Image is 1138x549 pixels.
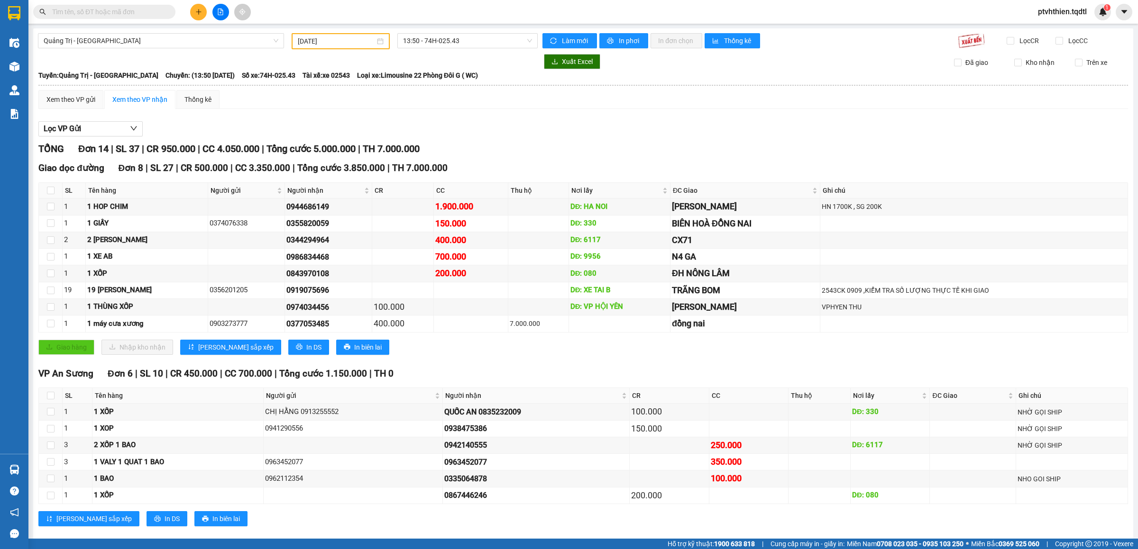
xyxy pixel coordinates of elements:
span: sort-ascending [46,515,53,523]
div: 3 [64,440,91,451]
span: | [146,162,148,173]
div: 100.000 [631,405,707,418]
div: 350.000 [711,455,787,468]
div: NHỜ GỌI SHIP [1018,440,1126,450]
div: 0942140555 [444,439,628,451]
div: 400.000 [435,234,506,247]
span: TỔNG [38,143,64,154]
div: 0344294964 [286,234,370,246]
span: | [198,143,200,154]
div: HN 1700K , SG 200K [822,201,1126,212]
button: bar-chartThống kê [705,33,760,48]
img: solution-icon [9,109,19,119]
div: TRÃNG BOM [672,284,818,297]
div: 1 THÙNG XỐP [87,301,206,313]
span: 13:50 - 74H-025.43 [403,34,532,48]
span: printer [607,37,615,45]
div: 2543CK 0909 ,KIỂM TRA SỐ LƯỢNG THỰC TẾ KHI GIAO [822,285,1126,296]
div: 1 [64,301,84,313]
span: Lọc CC [1065,36,1089,46]
div: NHỜ GỌI SHIP [1018,423,1126,434]
th: CC [434,183,508,198]
div: 0867446246 [444,489,628,501]
div: 1 [64,251,84,262]
img: icon-new-feature [1099,8,1107,16]
span: Hỗ trợ kỹ thuật: [668,539,755,549]
span: Chuyến: (13:50 [DATE]) [165,70,235,81]
span: TH 7.000.000 [363,143,420,154]
span: Quảng Trị - Sài Gòn [44,34,278,48]
span: Giao dọc đường [38,162,104,173]
div: 19 [PERSON_NAME] [87,285,206,296]
span: CR 950.000 [147,143,195,154]
div: 0843970108 [286,268,370,279]
span: | [262,143,264,154]
span: In biên lai [354,342,382,352]
span: ĐC Giao [673,185,810,196]
span: Đơn 6 [108,368,133,379]
img: 9k= [958,33,985,48]
span: aim [239,9,246,15]
div: 0944686149 [286,201,370,213]
span: copyright [1085,540,1092,547]
div: ĐH NÔNG LÂM [672,267,818,280]
div: Xem theo VP nhận [112,94,167,105]
input: Tìm tên, số ĐT hoặc mã đơn [52,7,164,17]
th: Thu hộ [789,388,851,404]
span: | [220,368,222,379]
button: aim [234,4,251,20]
th: Tên hàng [92,388,264,404]
img: logo-vxr [8,6,20,20]
span: Tổng cước 1.150.000 [279,368,367,379]
span: Miền Bắc [971,539,1039,549]
div: 0903273777 [210,318,283,330]
div: 0335064878 [444,473,628,485]
div: 1 [64,490,91,501]
div: 1 [64,318,84,330]
span: Thống kê [724,36,753,46]
button: sort-ascending[PERSON_NAME] sắp xếp [180,340,281,355]
button: printerIn phơi [599,33,648,48]
div: QUỐC AN 0835232009 [444,406,628,418]
div: 1 XỐP [94,490,262,501]
span: ĐC Giao [932,390,1006,401]
span: Lọc CR [1016,36,1040,46]
span: SL 27 [150,162,174,173]
span: In biên lai [212,513,240,524]
span: In DS [165,513,180,524]
div: 700.000 [435,250,506,263]
div: Thống kê [184,94,211,105]
div: 250.000 [711,439,787,452]
div: 1 VALY 1 QUAT 1 BAO [94,457,262,468]
div: 0962112354 [265,473,441,485]
span: search [39,9,46,15]
span: printer [202,515,209,523]
div: NHO GOI SHIP [1018,474,1126,484]
div: 0941290556 [265,423,441,434]
span: VP An Sương [38,368,93,379]
div: VPHYEN THU [822,302,1126,312]
div: 1 [64,406,91,418]
div: 1 XE AB [87,251,206,262]
div: DĐ: 6117 [570,234,669,246]
span: Trên xe [1083,57,1111,68]
div: DĐ: 080 [852,490,928,501]
div: 19 [64,285,84,296]
span: question-circle [10,486,19,495]
div: [PERSON_NAME] [672,200,818,213]
span: | [369,368,372,379]
div: 0963452077 [265,457,441,468]
span: notification [10,508,19,517]
span: Người gửi [211,185,275,196]
div: DĐ: 6117 [852,440,928,451]
button: Lọc VP Gửi [38,121,143,136]
th: Tên hàng [86,183,208,198]
span: | [111,143,113,154]
span: Loại xe: Limousine 22 Phòng Đôi G ( WC) [357,70,478,81]
span: sort-ascending [188,343,194,351]
span: Tổng cước 3.850.000 [297,162,385,173]
span: bar-chart [712,37,720,45]
div: 1 [64,473,91,485]
button: caret-down [1116,4,1132,20]
div: 1 GIẤY [87,218,206,229]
